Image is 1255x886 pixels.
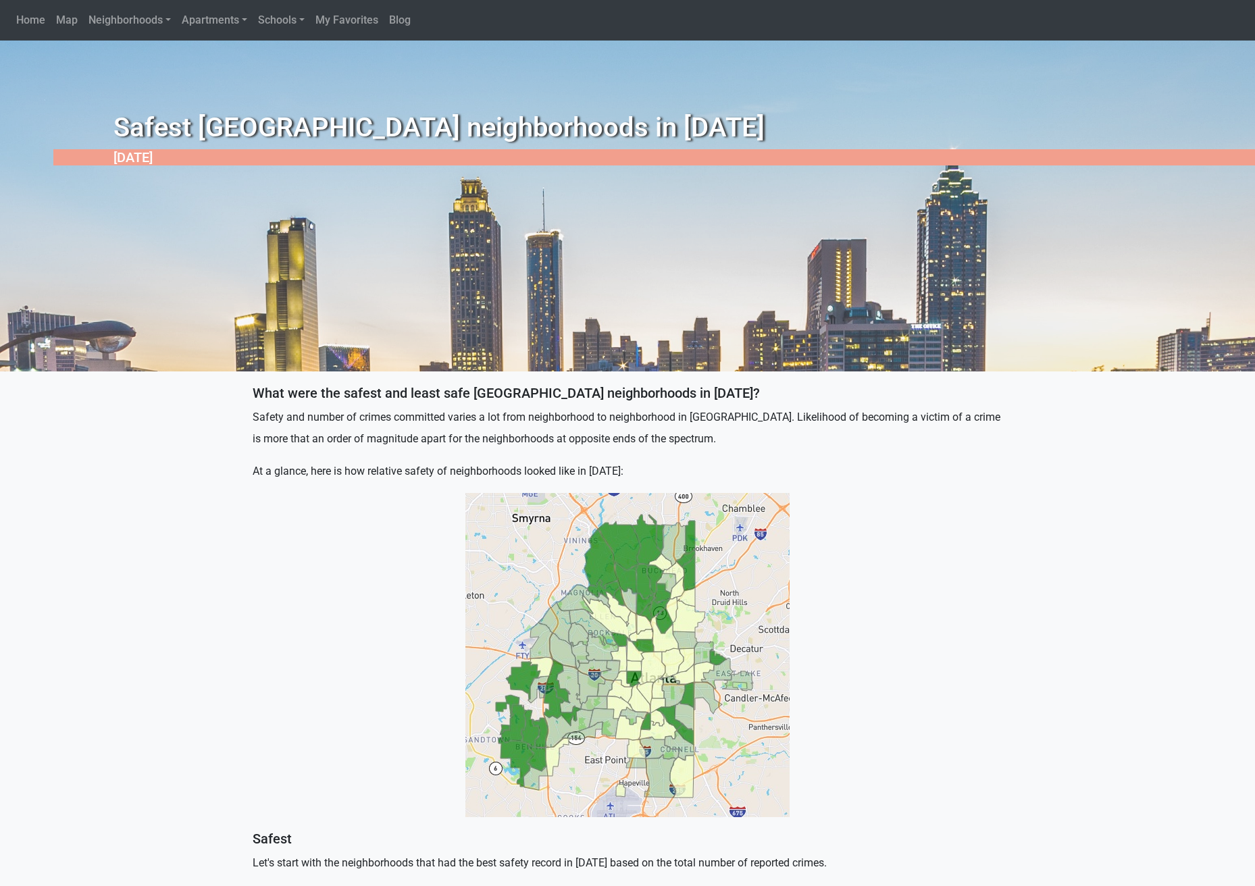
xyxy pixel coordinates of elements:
[51,7,83,34] a: Map
[258,14,297,26] span: Schools
[253,852,1002,874] p: Let's start with the neighborhoods that had the best safety record in [DATE] based on the total n...
[11,7,51,34] a: Home
[310,7,384,34] a: My Favorites
[53,111,1255,144] h1: Safest [GEOGRAPHIC_DATA] neighborhoods in [DATE]
[176,7,253,34] a: Apartments
[83,7,176,34] a: Neighborhoods
[182,14,239,26] span: Apartments
[315,14,378,26] span: My Favorites
[384,7,416,34] a: Blog
[53,149,1255,165] h5: [DATE]
[56,14,78,26] span: Map
[88,14,163,26] span: Neighborhoods
[253,461,1002,482] p: At a glance, here is how relative safety of neighborhoods looked like in [DATE]:
[465,493,790,817] img: Atlanta safety map 2021
[16,14,45,26] span: Home
[253,407,1002,450] p: Safety and number of crimes committed varies a lot from neighborhood to neighborhood in [GEOGRAPH...
[253,385,1002,401] h5: What were the safest and least safe [GEOGRAPHIC_DATA] neighborhoods in [DATE]?
[253,7,310,34] a: Schools
[253,831,1002,847] h5: Safest
[389,14,411,26] span: Blog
